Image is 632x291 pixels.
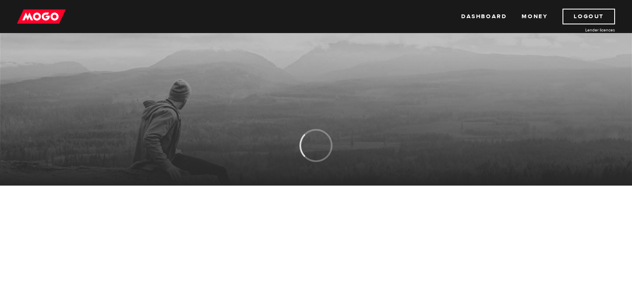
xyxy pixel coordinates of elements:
[57,55,575,72] h1: MogoMoney
[563,9,615,24] a: Logout
[522,9,548,24] a: Money
[17,9,66,24] img: mogo_logo-11ee424be714fa7cbb0f0f49df9e16ec.png
[461,9,507,24] a: Dashboard
[553,27,615,33] a: Lender licences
